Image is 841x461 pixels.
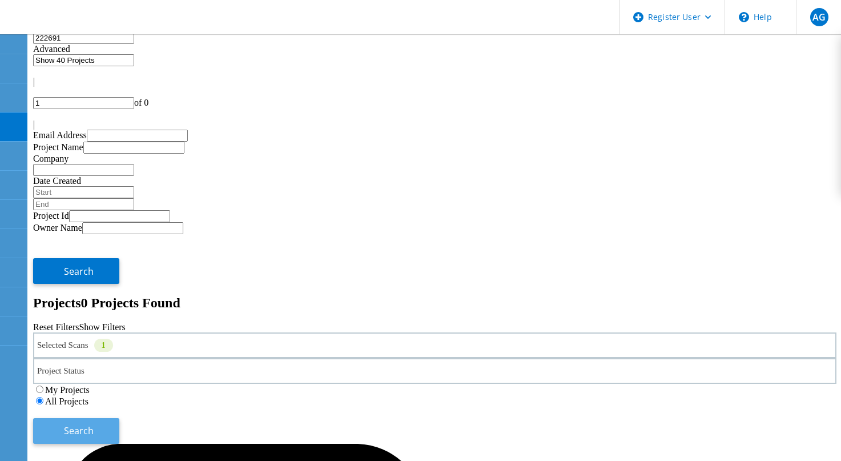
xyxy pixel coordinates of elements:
[11,22,134,32] a: Live Optics Dashboard
[94,339,113,352] div: 1
[45,396,88,406] label: All Projects
[64,424,94,437] span: Search
[33,358,836,384] div: Project Status
[33,32,134,44] input: Search projects by name, owner, ID, company, etc
[33,332,836,358] div: Selected Scans
[134,98,148,107] span: of 0
[33,176,81,186] label: Date Created
[33,211,69,221] label: Project Id
[33,186,134,198] input: Start
[81,295,180,310] span: 0 Projects Found
[33,130,87,140] label: Email Address
[33,154,69,163] label: Company
[33,418,119,444] button: Search
[33,223,82,232] label: Owner Name
[33,77,836,87] div: |
[33,198,134,210] input: End
[812,13,826,22] span: AG
[33,44,70,54] span: Advanced
[33,142,83,152] label: Project Name
[33,119,836,130] div: |
[45,385,90,395] label: My Projects
[64,265,94,278] span: Search
[33,295,81,310] b: Projects
[739,12,749,22] svg: \n
[33,258,119,284] button: Search
[33,322,79,332] a: Reset Filters
[79,322,125,332] a: Show Filters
